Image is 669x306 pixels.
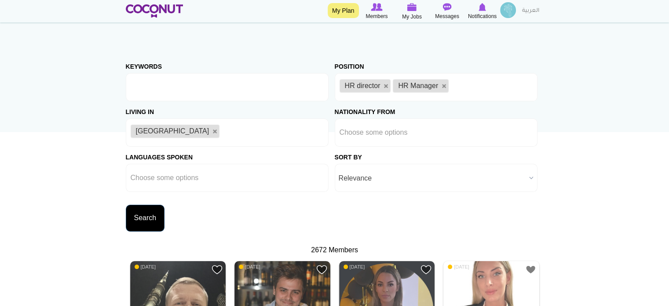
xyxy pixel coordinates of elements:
[335,101,395,116] label: Nationality From
[339,164,526,192] span: Relevance
[126,205,165,232] button: Search
[448,264,469,270] span: [DATE]
[395,2,430,21] a: My Jobs My Jobs
[518,2,544,20] a: العربية
[126,4,183,18] img: Home
[435,12,459,21] span: Messages
[402,12,422,21] span: My Jobs
[136,127,209,135] span: [GEOGRAPHIC_DATA]
[345,82,380,89] span: HR director
[328,3,359,18] a: My Plan
[335,147,362,162] label: Sort by
[525,264,536,275] a: Add to Favourites
[443,3,452,11] img: Messages
[407,3,417,11] img: My Jobs
[468,12,497,21] span: Notifications
[212,264,223,275] a: Add to Favourites
[465,2,500,21] a: Notifications Notifications
[420,264,431,275] a: Add to Favourites
[335,56,364,71] label: Position
[479,3,486,11] img: Notifications
[430,2,465,21] a: Messages Messages
[371,3,382,11] img: Browse Members
[126,56,162,71] label: Keywords
[359,2,395,21] a: Browse Members Members
[344,264,365,270] span: [DATE]
[398,82,438,89] span: HR Manager
[239,264,260,270] span: [DATE]
[126,147,193,162] label: Languages Spoken
[366,12,388,21] span: Members
[126,101,154,116] label: Living in
[135,264,156,270] span: [DATE]
[316,264,327,275] a: Add to Favourites
[126,245,544,255] div: 2672 Members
